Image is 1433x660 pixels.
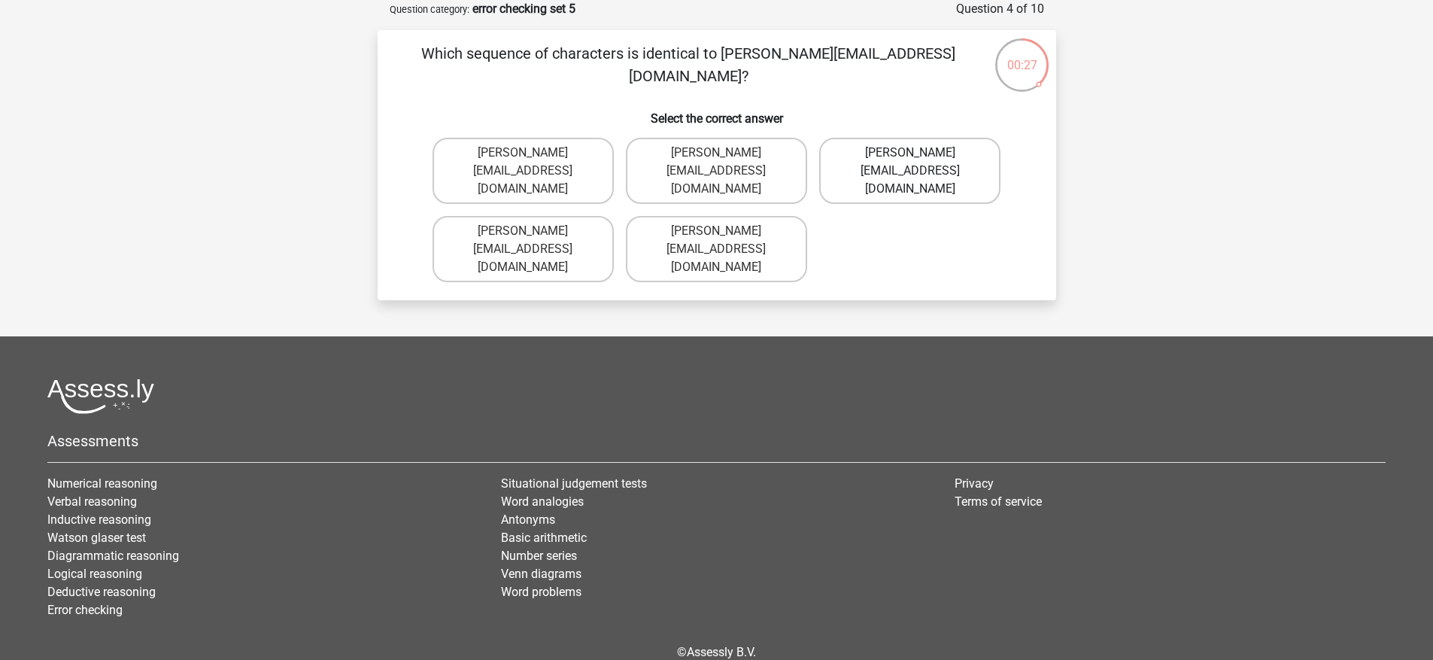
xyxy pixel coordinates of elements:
a: Watson glaser test [47,531,146,545]
a: Privacy [955,476,994,491]
a: Diagrammatic reasoning [47,549,179,563]
a: Terms of service [955,494,1042,509]
p: Which sequence of characters is identical to [PERSON_NAME][EMAIL_ADDRESS][DOMAIN_NAME]? [402,42,976,87]
div: 00:27 [994,37,1050,75]
a: Assessly B.V. [687,645,756,659]
a: Deductive reasoning [47,585,156,599]
a: Situational judgement tests [501,476,647,491]
a: Word problems [501,585,581,599]
a: Numerical reasoning [47,476,157,491]
a: Antonyms [501,512,555,527]
label: [PERSON_NAME][EMAIL_ADDRESS][DOMAIN_NAME] [433,138,614,204]
a: Number series [501,549,577,563]
strong: error checking set 5 [472,2,575,16]
a: Logical reasoning [47,567,142,581]
label: [PERSON_NAME][EMAIL_ADDRESS][DOMAIN_NAME] [433,216,614,282]
a: Inductive reasoning [47,512,151,527]
small: Question category: [390,4,469,15]
a: Basic arithmetic [501,531,587,545]
a: Error checking [47,603,123,617]
h6: Select the correct answer [402,99,1032,126]
a: Venn diagrams [501,567,581,581]
label: [PERSON_NAME][EMAIL_ADDRESS][DOMAIN_NAME] [626,216,807,282]
h5: Assessments [47,432,1386,450]
label: [PERSON_NAME][EMAIL_ADDRESS][DOMAIN_NAME] [626,138,807,204]
img: Assessly logo [47,379,154,414]
a: Word analogies [501,494,584,509]
label: [PERSON_NAME][EMAIL_ADDRESS][DOMAIN_NAME] [819,138,1000,204]
a: Verbal reasoning [47,494,137,509]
